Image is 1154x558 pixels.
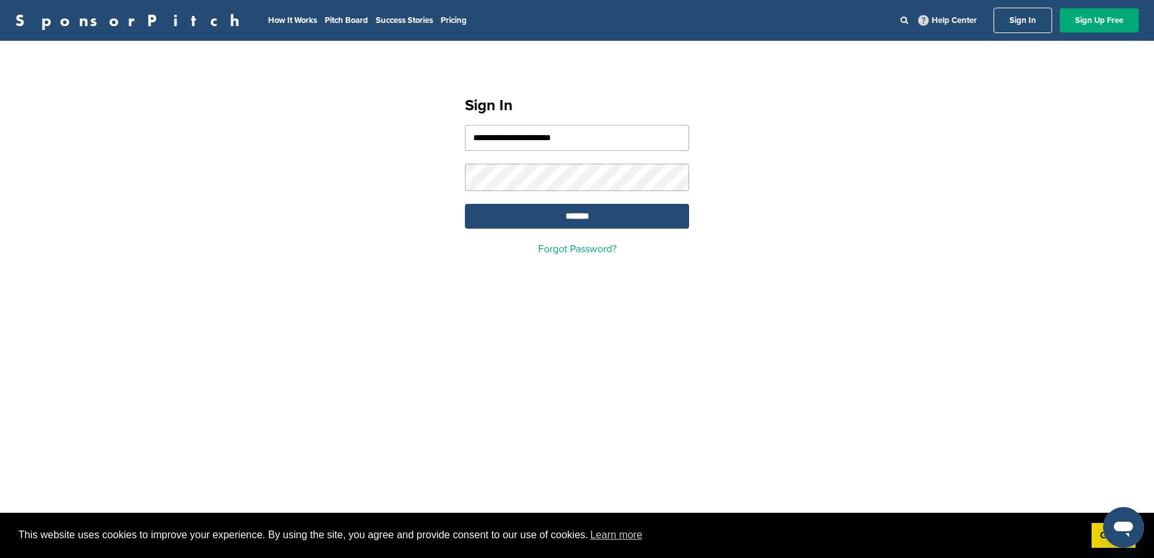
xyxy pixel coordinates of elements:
[18,526,1081,545] span: This website uses cookies to improve your experience. By using the site, you agree and provide co...
[441,15,467,25] a: Pricing
[1060,8,1139,32] a: Sign Up Free
[325,15,368,25] a: Pitch Board
[994,8,1052,33] a: Sign In
[916,13,979,28] a: Help Center
[376,15,433,25] a: Success Stories
[15,12,248,29] a: SponsorPitch
[465,94,689,117] h1: Sign In
[268,15,317,25] a: How It Works
[538,243,616,255] a: Forgot Password?
[1103,507,1144,548] iframe: Button to launch messaging window
[1092,523,1136,548] a: dismiss cookie message
[588,526,645,545] a: learn more about cookies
